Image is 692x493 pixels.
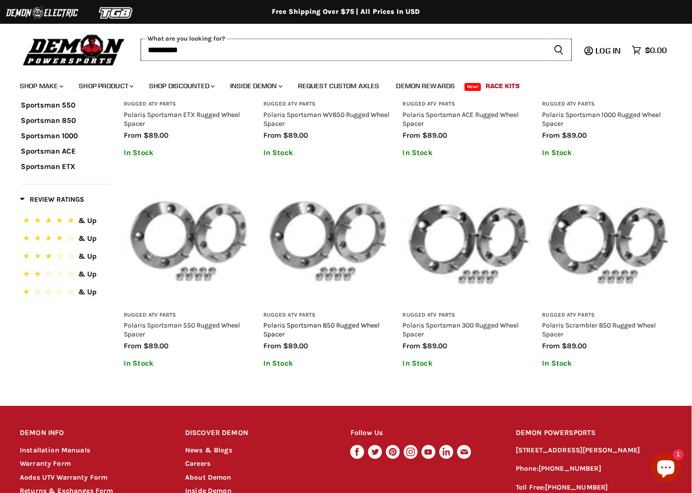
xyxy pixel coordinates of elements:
span: $89.00 [562,131,587,140]
a: Warranty Form [20,460,71,468]
button: 4 Stars. [21,233,110,247]
img: TGB Logo 2 [79,3,153,22]
span: Sportsman 1000 [21,132,78,141]
img: Demon Electric Logo 2 [5,3,79,22]
span: & Up [78,217,97,225]
a: Polaris Sportsman 850 Rugged Wheel Spacer [263,322,380,338]
h3: Rugged ATV Parts [124,101,253,109]
p: In Stock [124,149,253,158]
h3: Rugged ATV Parts [543,312,672,320]
span: from [543,342,560,351]
h3: Rugged ATV Parts [403,101,533,109]
a: News & Blogs [185,446,232,455]
span: from [124,342,142,351]
a: About Demon [185,474,232,482]
h3: Rugged ATV Parts [543,101,672,109]
button: 5 Stars. [21,215,110,229]
span: & Up [78,234,97,243]
p: [STREET_ADDRESS][PERSON_NAME] [516,445,672,457]
span: $89.00 [144,131,168,140]
button: 1 Star. [21,286,110,301]
a: Aodes UTV Warranty Form [20,474,107,482]
span: New! [465,83,482,91]
a: Race Kits [479,76,528,97]
h3: Rugged ATV Parts [263,312,393,320]
a: Log in [592,46,627,55]
span: from [124,131,142,140]
span: & Up [78,288,97,297]
h3: Rugged ATV Parts [124,312,253,320]
span: from [403,342,421,351]
a: Installation Manuals [20,446,90,455]
inbox-online-store-chat: Shopify online store chat [648,453,684,485]
a: Request Custom Axles [291,76,387,97]
a: Polaris Sportsman 300 Rugged Wheel Spacer [403,322,519,338]
a: Polaris Sportsman 1000 Rugged Wheel Spacer [543,111,661,128]
span: $0.00 [645,46,667,55]
p: In Stock [543,360,672,368]
p: In Stock [403,149,533,158]
span: Log in [596,46,621,55]
a: $0.00 [627,43,672,57]
span: $89.00 [283,131,308,140]
span: Sportsman 550 [21,101,75,110]
h3: Rugged ATV Parts [263,101,393,109]
span: & Up [78,252,97,261]
a: Polaris Scrambler 850 Rugged Wheel Spacer [543,322,656,338]
a: Polaris Sportsman ETX Rugged Wheel Spacer [124,111,240,128]
a: Polaris Sportsman ACE Rugged Wheel Spacer [403,111,519,128]
a: Polaris Sportsman 550 Rugged Wheel Spacer [124,322,240,338]
span: from [263,131,281,140]
span: from [403,131,421,140]
p: In Stock [263,149,393,158]
h2: DEMON POWERSPORTS [516,422,672,445]
span: $89.00 [562,342,587,351]
p: In Stock [263,360,393,368]
a: [PHONE_NUMBER] [539,465,601,473]
p: In Stock [543,149,672,158]
ul: Main menu [12,72,665,97]
p: In Stock [124,360,253,368]
span: $89.00 [423,131,447,140]
button: 3 Stars. [21,251,110,265]
span: $89.00 [283,342,308,351]
img: Polaris Sportsman 550 Rugged Wheel Spacer [124,175,253,305]
span: Sportsman ACE [21,147,76,156]
p: Phone: [516,464,672,475]
img: Polaris Sportsman 850 Rugged Wheel Spacer [263,175,393,305]
img: Polaris Scrambler 850 Rugged Wheel Spacer [543,175,672,305]
span: from [263,342,281,351]
form: Product [141,39,572,61]
button: Filter by Review Ratings [20,195,84,208]
span: Review Ratings [20,196,84,204]
p: In Stock [403,360,533,368]
a: Demon Rewards [389,76,463,97]
a: Polaris Sportsman WV850 Rugged Wheel Spacer [263,111,390,128]
button: Search [546,39,572,61]
h2: Follow Us [350,422,497,445]
a: Careers [185,460,210,468]
a: Shop Product [71,76,140,97]
button: 2 Stars. [21,269,110,283]
span: Sportsman 850 [21,116,76,125]
h2: DEMON INFO [20,422,167,445]
a: Inside Demon [223,76,289,97]
img: Polaris Sportsman 300 Rugged Wheel Spacer [403,175,533,305]
h2: DISCOVER DEMON [185,422,332,445]
span: from [543,131,560,140]
a: [PHONE_NUMBER] [545,484,608,492]
span: & Up [78,270,97,279]
a: Shop Make [12,76,69,97]
img: Demon Powersports [20,32,128,67]
a: Shop Discounted [142,76,221,97]
span: Sportsman ETX [21,163,75,171]
h3: Rugged ATV Parts [403,312,533,320]
input: When autocomplete results are available use up and down arrows to review and enter to select [141,39,546,61]
span: $89.00 [144,342,168,351]
span: $89.00 [423,342,447,351]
